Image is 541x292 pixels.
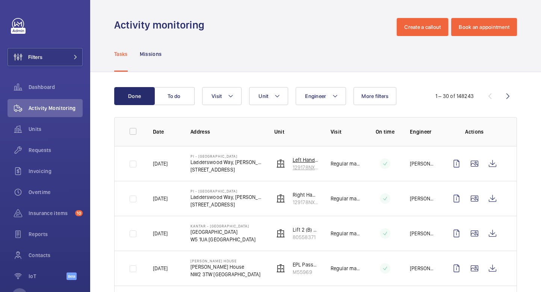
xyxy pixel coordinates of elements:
[258,93,268,99] span: Unit
[66,272,77,280] span: Beta
[190,259,261,263] p: [PERSON_NAME] House
[154,87,195,105] button: To do
[293,233,319,241] p: 80558371
[29,83,83,91] span: Dashboard
[29,188,83,196] span: Overtime
[202,87,242,105] button: Visit
[293,164,319,171] p: 129178NX3324
[29,146,83,154] span: Requests
[29,272,66,280] span: IoT
[293,261,319,268] p: EPL Passenger Lift
[276,159,285,168] img: elevator.svg
[447,128,502,135] p: Actions
[372,128,398,135] p: On time
[190,228,255,236] p: [GEOGRAPHIC_DATA]
[153,128,178,135] p: Date
[296,87,346,105] button: Engineer
[190,263,261,271] p: [PERSON_NAME] House
[29,125,83,133] span: Units
[190,154,262,158] p: PI - [GEOGRAPHIC_DATA]
[190,271,261,278] p: NW2 3TW [GEOGRAPHIC_DATA]
[354,87,396,105] button: More filters
[305,93,326,99] span: Engineer
[29,167,83,175] span: Invoicing
[190,158,262,166] p: Ladderswood Way, [PERSON_NAME]
[276,194,285,203] img: elevator.svg
[212,93,222,99] span: Visit
[331,230,360,237] p: Regular maintenance
[331,128,360,135] p: Visit
[274,128,319,135] p: Unit
[331,195,360,202] p: Regular maintenance
[435,92,474,100] div: 1 – 30 of 148243
[153,160,168,167] p: [DATE]
[29,230,83,238] span: Reports
[410,160,435,167] p: [PERSON_NAME]
[397,18,448,36] button: Create a callout
[293,268,319,276] p: M55969
[276,229,285,238] img: elevator.svg
[293,226,319,233] p: Lift 2 (B) front
[410,230,435,237] p: [PERSON_NAME]
[153,195,168,202] p: [DATE]
[153,265,168,272] p: [DATE]
[331,265,360,272] p: Regular maintenance
[249,87,288,105] button: Unit
[190,236,255,243] p: W5 1UA [GEOGRAPHIC_DATA]
[293,156,319,164] p: Left Hand Passenger
[410,195,435,202] p: [PERSON_NAME]
[29,209,72,217] span: Insurance items
[114,18,209,32] h1: Activity monitoring
[8,48,83,66] button: Filters
[293,199,319,206] p: 129178NX3325
[28,53,42,61] span: Filters
[190,224,255,228] p: Kantar - [GEOGRAPHIC_DATA]
[190,166,262,173] p: [STREET_ADDRESS]
[190,128,262,135] p: Address
[451,18,517,36] button: Book an appointment
[75,210,83,216] span: 10
[331,160,360,167] p: Regular maintenance
[29,251,83,259] span: Contacts
[114,87,155,105] button: Done
[276,264,285,273] img: elevator.svg
[410,265,435,272] p: [PERSON_NAME]
[190,189,262,193] p: PI - [GEOGRAPHIC_DATA]
[153,230,168,237] p: [DATE]
[190,201,262,208] p: [STREET_ADDRESS]
[190,193,262,201] p: Ladderswood Way, [PERSON_NAME]
[293,191,319,199] p: Right Hand Passenger
[29,104,83,112] span: Activity Monitoring
[410,128,435,135] p: Engineer
[140,50,162,58] p: Missions
[361,93,388,99] span: More filters
[114,50,128,58] p: Tasks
